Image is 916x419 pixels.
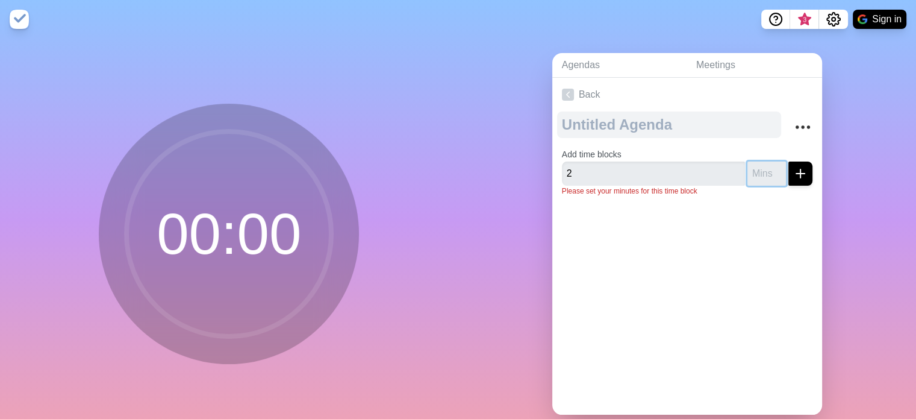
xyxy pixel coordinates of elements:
a: Back [552,78,822,112]
a: Agendas [552,53,687,78]
button: What’s new [790,10,819,29]
input: Mins [747,162,786,186]
span: 3 [800,15,809,25]
p: Please set your minutes for this time block [562,186,812,197]
img: timeblocks logo [10,10,29,29]
button: Sign in [853,10,906,29]
button: Settings [819,10,848,29]
img: google logo [858,14,867,24]
button: Help [761,10,790,29]
button: More [791,115,815,139]
label: Add time blocks [562,150,622,159]
input: Name [562,162,745,186]
a: Meetings [687,53,822,78]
